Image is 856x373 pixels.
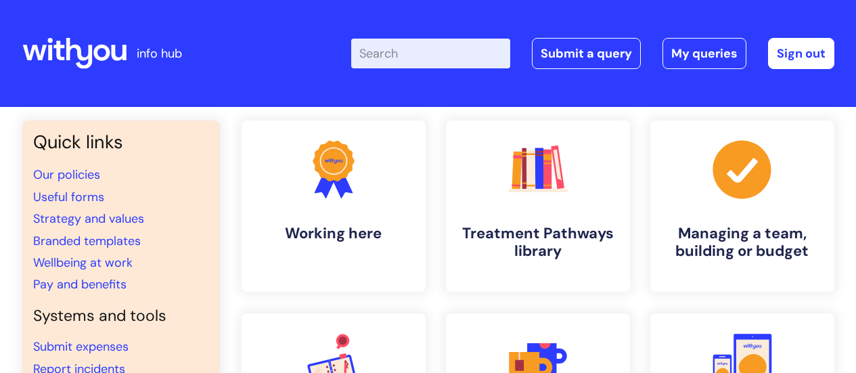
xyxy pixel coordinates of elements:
a: Pay and benefits [33,276,127,292]
a: Strategy and values [33,211,144,227]
h4: Systems and tools [33,307,209,326]
h4: Working here [252,225,415,242]
a: Managing a team, building or budget [650,120,834,292]
input: Search [351,39,510,68]
p: info hub [137,43,182,64]
a: Working here [242,120,426,292]
h4: Managing a team, building or budget [661,225,824,261]
a: Useful forms [33,189,104,205]
div: | - [351,38,834,69]
h3: Quick links [33,131,209,153]
a: Sign out [768,38,834,69]
a: Branded templates [33,233,141,249]
a: My queries [662,38,746,69]
a: Our policies [33,167,100,183]
a: Wellbeing at work [33,255,133,271]
a: Submit expenses [33,338,129,355]
a: Treatment Pathways library [446,120,630,292]
h4: Treatment Pathways library [457,225,619,261]
a: Submit a query [532,38,641,69]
